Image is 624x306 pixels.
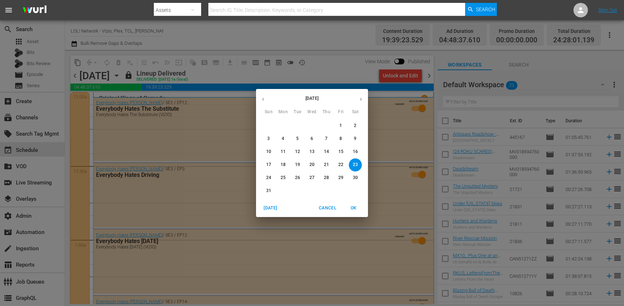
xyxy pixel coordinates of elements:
[305,145,318,158] button: 13
[309,175,315,181] p: 27
[262,145,275,158] button: 10
[266,188,271,194] p: 31
[309,149,315,155] p: 13
[345,204,362,212] span: OK
[266,162,271,168] p: 17
[353,162,358,168] p: 23
[17,2,52,19] img: ans4CAIJ8jUAAAAAAAAAAAAAAAAAAAAAAAAgQb4GAAAAAAAAAAAAAAAAAAAAAAAAJMjXAAAAAAAAAAAAAAAAAAAAAAAAgAT5G...
[267,136,270,142] p: 3
[334,145,347,158] button: 15
[338,175,343,181] p: 29
[349,119,362,132] button: 2
[316,202,339,214] button: Cancel
[277,158,290,171] button: 18
[320,171,333,184] button: 28
[342,202,365,214] button: OK
[354,136,356,142] p: 9
[334,109,347,116] span: Fri
[262,171,275,184] button: 24
[4,6,13,14] span: menu
[309,162,315,168] p: 20
[338,162,343,168] p: 22
[324,175,329,181] p: 28
[277,171,290,184] button: 25
[291,109,304,116] span: Tue
[320,109,333,116] span: Thu
[339,136,342,142] p: 8
[325,136,328,142] p: 7
[305,132,318,145] button: 6
[266,175,271,181] p: 24
[262,158,275,171] button: 17
[476,3,495,16] span: Search
[311,136,313,142] p: 6
[339,123,342,129] p: 1
[277,145,290,158] button: 11
[291,158,304,171] button: 19
[334,171,347,184] button: 29
[281,162,286,168] p: 18
[324,149,329,155] p: 14
[353,175,358,181] p: 30
[262,184,275,197] button: 31
[320,158,333,171] button: 21
[305,109,318,116] span: Wed
[334,158,347,171] button: 22
[338,149,343,155] p: 15
[319,204,336,212] span: Cancel
[349,171,362,184] button: 30
[296,136,299,142] p: 5
[281,175,286,181] p: 25
[334,119,347,132] button: 1
[320,145,333,158] button: 14
[324,162,329,168] p: 21
[354,123,356,129] p: 2
[291,132,304,145] button: 5
[262,109,275,116] span: Sun
[277,132,290,145] button: 4
[259,202,282,214] button: [DATE]
[320,132,333,145] button: 7
[291,171,304,184] button: 26
[305,171,318,184] button: 27
[349,158,362,171] button: 23
[281,149,286,155] p: 11
[353,149,358,155] p: 16
[598,7,617,13] a: Sign Out
[305,158,318,171] button: 20
[270,95,354,102] p: [DATE]
[295,175,300,181] p: 26
[282,136,284,142] p: 4
[349,109,362,116] span: Sat
[277,109,290,116] span: Mon
[349,145,362,158] button: 16
[334,132,347,145] button: 8
[262,204,279,212] span: [DATE]
[262,132,275,145] button: 3
[349,132,362,145] button: 9
[266,149,271,155] p: 10
[295,149,300,155] p: 12
[295,162,300,168] p: 19
[291,145,304,158] button: 12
